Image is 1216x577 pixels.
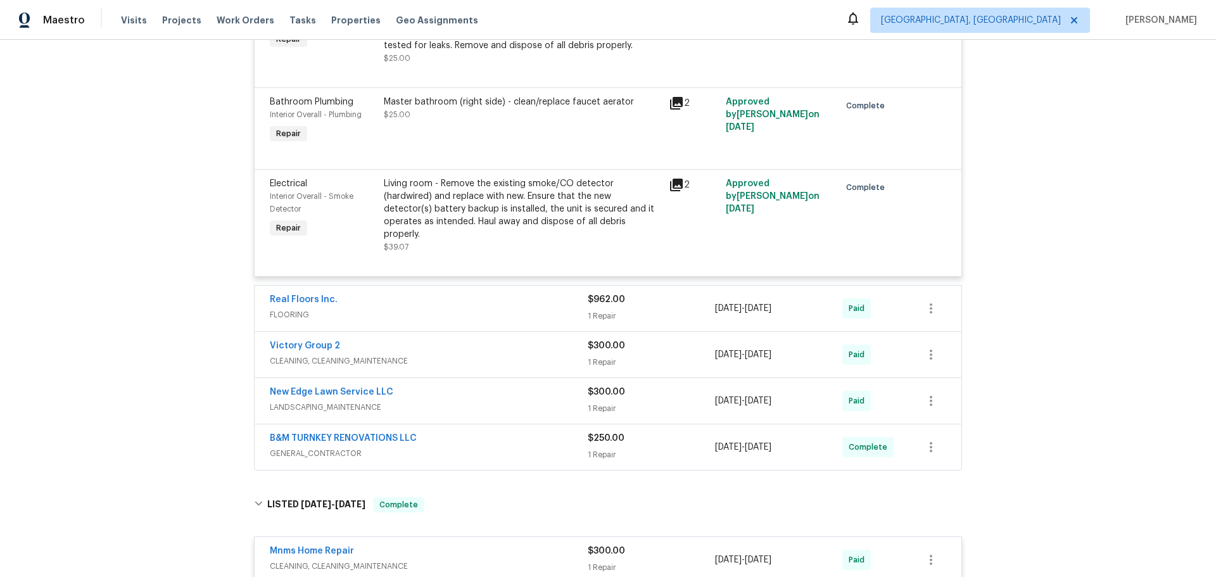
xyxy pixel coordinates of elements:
[715,443,742,452] span: [DATE]
[726,98,820,132] span: Approved by [PERSON_NAME] on
[849,395,870,407] span: Paid
[849,302,870,315] span: Paid
[270,434,417,443] a: B&M TURNKEY RENOVATIONS LLC
[374,498,423,511] span: Complete
[384,243,408,251] span: $39.07
[588,448,715,461] div: 1 Repair
[271,222,306,234] span: Repair
[588,310,715,322] div: 1 Repair
[384,96,661,108] div: Master bathroom (right side) - clean/replace faucet aerator
[745,443,771,452] span: [DATE]
[588,356,715,369] div: 1 Repair
[384,177,661,241] div: Living room - Remove the existing smoke/CO detector (hardwired) and replace with new. Ensure that...
[250,485,966,525] div: LISTED [DATE]-[DATE]Complete
[715,441,771,453] span: -
[271,127,306,140] span: Repair
[715,554,771,566] span: -
[588,434,624,443] span: $250.00
[726,179,820,213] span: Approved by [PERSON_NAME] on
[588,341,625,350] span: $300.00
[745,304,771,313] span: [DATE]
[270,560,588,573] span: CLEANING, CLEANING_MAINTENANCE
[588,561,715,574] div: 1 Repair
[715,395,771,407] span: -
[270,401,588,414] span: LANDSCAPING_MAINTENANCE
[270,295,338,304] a: Real Floors Inc.
[270,447,588,460] span: GENERAL_CONTRACTOR
[715,302,771,315] span: -
[335,500,365,509] span: [DATE]
[715,555,742,564] span: [DATE]
[745,396,771,405] span: [DATE]
[270,308,588,321] span: FLOORING
[270,341,340,350] a: Victory Group 2
[715,396,742,405] span: [DATE]
[270,388,393,396] a: New Edge Lawn Service LLC
[726,205,754,213] span: [DATE]
[270,111,362,118] span: Interior Overall - Plumbing
[669,96,718,111] div: 2
[588,402,715,415] div: 1 Repair
[588,547,625,555] span: $300.00
[162,14,201,27] span: Projects
[43,14,85,27] span: Maestro
[849,348,870,361] span: Paid
[669,177,718,193] div: 2
[588,295,625,304] span: $962.00
[270,547,354,555] a: Mnms Home Repair
[588,388,625,396] span: $300.00
[331,14,381,27] span: Properties
[881,14,1061,27] span: [GEOGRAPHIC_DATA], [GEOGRAPHIC_DATA]
[270,193,353,213] span: Interior Overall - Smoke Detector
[849,441,892,453] span: Complete
[1120,14,1197,27] span: [PERSON_NAME]
[745,350,771,359] span: [DATE]
[745,555,771,564] span: [DATE]
[846,181,890,194] span: Complete
[396,14,478,27] span: Geo Assignments
[289,16,316,25] span: Tasks
[715,350,742,359] span: [DATE]
[301,500,365,509] span: -
[121,14,147,27] span: Visits
[301,500,331,509] span: [DATE]
[217,14,274,27] span: Work Orders
[849,554,870,566] span: Paid
[715,348,771,361] span: -
[384,54,410,62] span: $25.00
[384,111,410,118] span: $25.00
[267,497,365,512] h6: LISTED
[270,179,307,188] span: Electrical
[726,123,754,132] span: [DATE]
[270,98,353,106] span: Bathroom Plumbing
[846,99,890,112] span: Complete
[270,355,588,367] span: CLEANING, CLEANING_MAINTENANCE
[715,304,742,313] span: [DATE]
